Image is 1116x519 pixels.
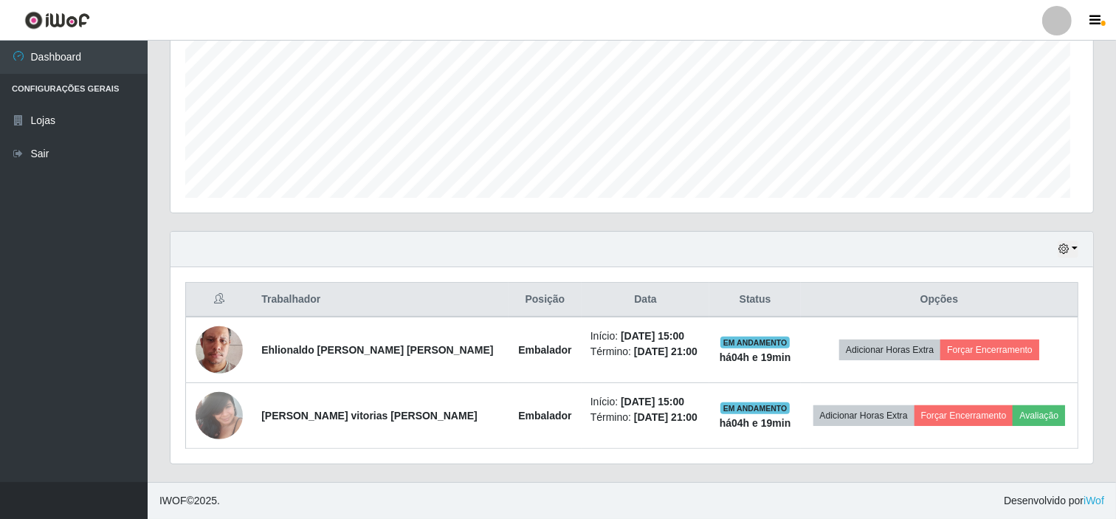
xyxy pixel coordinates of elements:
time: [DATE] 21:00 [634,346,697,357]
strong: Ehlionaldo [PERSON_NAME] [PERSON_NAME] [261,344,493,356]
strong: Embalador [518,410,571,422]
img: CoreUI Logo [24,11,90,30]
button: Forçar Encerramento [914,405,1013,426]
span: EM ANDAMENTO [720,337,790,348]
span: IWOF [159,495,187,506]
strong: [PERSON_NAME] vitorias [PERSON_NAME] [261,410,478,422]
time: [DATE] 21:00 [634,411,697,423]
span: © 2025 . [159,493,220,509]
img: 1675087680149.jpeg [196,308,243,392]
button: Adicionar Horas Extra [813,405,914,426]
strong: há 04 h e 19 min [720,351,791,363]
th: Posição [509,283,582,317]
button: Adicionar Horas Extra [839,340,940,360]
strong: há 04 h e 19 min [720,417,791,429]
button: Avaliação [1013,405,1065,426]
strong: Embalador [518,344,571,356]
li: Término: [590,410,701,425]
th: Trabalhador [252,283,509,317]
li: Início: [590,329,701,344]
li: Início: [590,394,701,410]
th: Opções [801,283,1078,317]
time: [DATE] 15:00 [621,330,684,342]
th: Status [709,283,801,317]
time: [DATE] 15:00 [621,396,684,408]
img: 1706050148347.jpeg [196,384,243,447]
span: EM ANDAMENTO [720,402,790,414]
a: iWof [1084,495,1104,506]
th: Data [582,283,710,317]
li: Término: [590,344,701,360]
span: Desenvolvido por [1004,493,1104,509]
button: Forçar Encerramento [940,340,1039,360]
